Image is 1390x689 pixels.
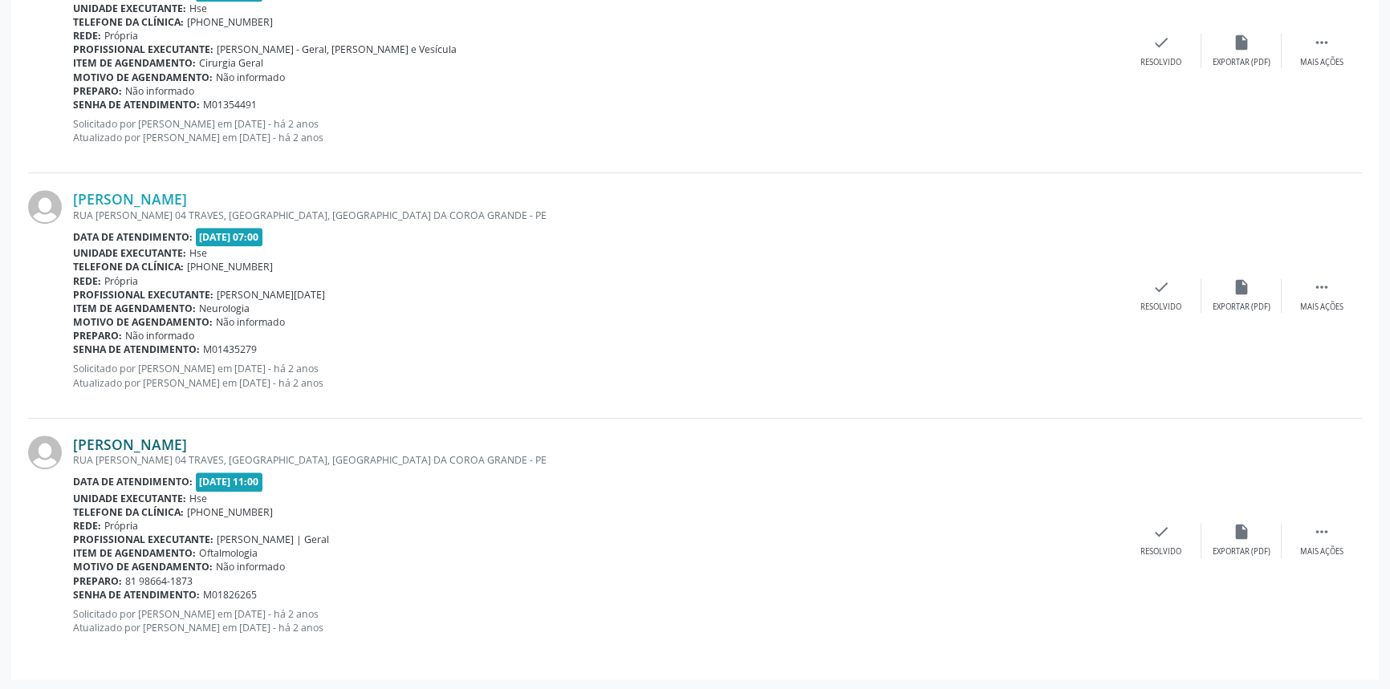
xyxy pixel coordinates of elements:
[216,315,285,329] span: Não informado
[73,588,200,602] b: Senha de atendimento:
[1233,523,1250,541] i: insert_drive_file
[73,98,200,111] b: Senha de atendimento:
[73,209,1121,222] div: RUA [PERSON_NAME] 04 TRAVES, [GEOGRAPHIC_DATA], [GEOGRAPHIC_DATA] DA COROA GRANDE - PE
[73,246,186,260] b: Unidade executante:
[73,190,187,208] a: [PERSON_NAME]
[1233,278,1250,296] i: insert_drive_file
[1152,278,1170,296] i: check
[1213,546,1270,557] div: Exportar (PDF)
[1313,278,1331,296] i: 
[1300,302,1343,313] div: Mais ações
[1140,302,1181,313] div: Resolvido
[73,436,187,453] a: [PERSON_NAME]
[125,329,194,342] span: Não informado
[187,505,273,519] span: [PHONE_NUMBER]
[73,117,1121,144] p: Solicitado por [PERSON_NAME] em [DATE] - há 2 anos Atualizado por [PERSON_NAME] em [DATE] - há 2 ...
[73,574,122,588] b: Preparo:
[73,505,184,519] b: Telefone da clínica:
[217,533,329,546] span: [PERSON_NAME] | Geral
[28,190,62,224] img: img
[73,453,1121,467] div: RUA [PERSON_NAME] 04 TRAVES, [GEOGRAPHIC_DATA], [GEOGRAPHIC_DATA] DA COROA GRANDE - PE
[187,260,273,274] span: [PHONE_NUMBER]
[217,288,325,302] span: [PERSON_NAME][DATE]
[73,288,213,302] b: Profissional executante:
[1300,57,1343,68] div: Mais ações
[73,15,184,29] b: Telefone da clínica:
[73,492,186,505] b: Unidade executante:
[104,29,138,43] span: Própria
[216,560,285,573] span: Não informado
[216,71,285,84] span: Não informado
[73,56,196,70] b: Item de agendamento:
[1233,34,1250,51] i: insert_drive_file
[125,574,193,588] span: 81 98664-1873
[73,329,122,342] b: Preparo:
[203,342,257,356] span: M01435279
[189,246,207,260] span: Hse
[196,472,263,491] span: [DATE] 11:00
[196,228,263,246] span: [DATE] 07:00
[73,2,186,15] b: Unidade executante:
[1213,57,1270,68] div: Exportar (PDF)
[1300,546,1343,557] div: Mais ações
[217,43,457,56] span: [PERSON_NAME] - Geral, [PERSON_NAME] e Vesícula
[1313,523,1331,541] i: 
[1140,546,1181,557] div: Resolvido
[73,342,200,356] b: Senha de atendimento:
[199,56,263,70] span: Cirurgia Geral
[1152,34,1170,51] i: check
[1313,34,1331,51] i: 
[199,302,250,315] span: Neurologia
[73,533,213,546] b: Profissional executante:
[73,315,213,329] b: Motivo de agendamento:
[199,546,258,560] span: Oftalmologia
[73,29,101,43] b: Rede:
[203,98,257,111] span: M01354491
[73,71,213,84] b: Motivo de agendamento:
[73,607,1121,634] p: Solicitado por [PERSON_NAME] em [DATE] - há 2 anos Atualizado por [PERSON_NAME] em [DATE] - há 2 ...
[104,519,138,533] span: Própria
[73,230,193,244] b: Data de atendimento:
[73,302,196,315] b: Item de agendamento:
[73,260,184,274] b: Telefone da clínica:
[73,546,196,560] b: Item de agendamento:
[189,2,207,15] span: Hse
[73,274,101,288] b: Rede:
[125,84,194,98] span: Não informado
[187,15,273,29] span: [PHONE_NUMBER]
[73,560,213,573] b: Motivo de agendamento:
[104,274,138,288] span: Própria
[73,362,1121,389] p: Solicitado por [PERSON_NAME] em [DATE] - há 2 anos Atualizado por [PERSON_NAME] em [DATE] - há 2 ...
[28,436,62,469] img: img
[73,84,122,98] b: Preparo:
[1152,523,1170,541] i: check
[203,588,257,602] span: M01826265
[73,475,193,488] b: Data de atendimento:
[1213,302,1270,313] div: Exportar (PDF)
[1140,57,1181,68] div: Resolvido
[73,519,101,533] b: Rede:
[73,43,213,56] b: Profissional executante:
[189,492,207,505] span: Hse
